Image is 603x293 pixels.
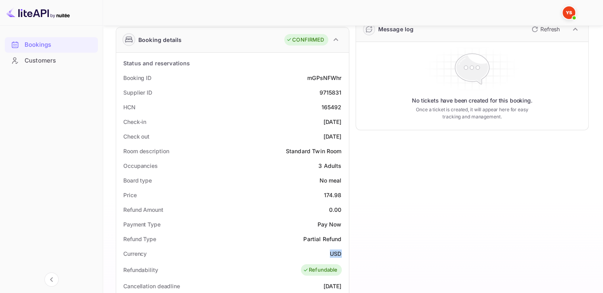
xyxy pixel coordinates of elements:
div: Status and reservations [123,59,190,67]
div: 165492 [322,103,342,111]
div: Refund Type [123,235,156,243]
p: No tickets have been created for this booking. [412,97,532,105]
div: Partial Refund [303,235,341,243]
div: [DATE] [324,132,342,141]
img: Yandex Support [563,6,575,19]
div: CONFIRMED [286,36,324,44]
div: Booking details [138,36,182,44]
a: Bookings [5,37,98,52]
div: Customers [5,53,98,68]
div: [DATE] [324,118,342,126]
div: Check out [123,132,149,141]
p: Once a ticket is created, it will appear here for easy tracking and management. [410,106,534,120]
div: Booking ID [123,74,151,82]
div: mGPsNFWhr [307,74,341,82]
div: Payment Type [123,220,161,228]
div: Customers [25,56,94,65]
button: Refresh [527,23,563,36]
div: Occupancies [123,162,158,170]
img: LiteAPI logo [6,6,70,19]
div: Refund Amount [123,205,163,214]
div: [DATE] [324,282,342,290]
div: Refundable [303,266,338,274]
a: Customers [5,53,98,68]
div: 0.00 [329,205,342,214]
div: Bookings [5,37,98,53]
div: Pay Now [317,220,341,228]
div: 174.98 [324,191,342,199]
div: Check-in [123,118,146,126]
div: Board type [123,176,152,185]
div: No meal [319,176,341,185]
div: Standard Twin Room [286,147,342,155]
div: Cancellation deadline [123,282,180,290]
div: Supplier ID [123,88,152,97]
div: Room description [123,147,169,155]
div: USD [330,249,341,258]
div: Refundability [123,266,158,274]
div: Price [123,191,137,199]
p: Refresh [540,25,560,33]
div: HCN [123,103,136,111]
div: Bookings [25,40,94,49]
div: 9715831 [319,88,341,97]
div: Message log [378,25,414,33]
button: Collapse navigation [44,272,59,287]
div: Currency [123,249,147,258]
div: 3 Adults [318,162,341,170]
